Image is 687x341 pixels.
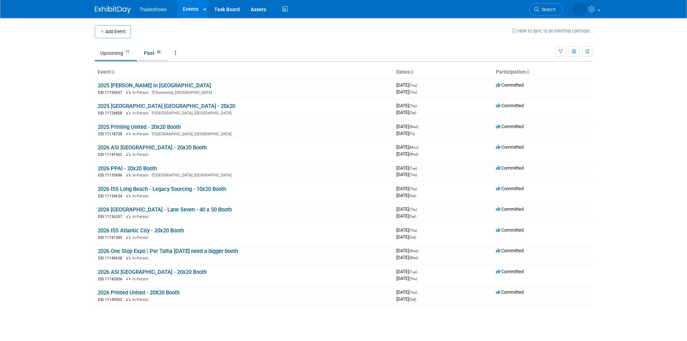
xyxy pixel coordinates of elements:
[95,46,137,60] a: Upcoming11
[132,194,151,198] span: In-Person
[539,7,556,12] span: Search
[132,111,151,115] span: In-Person
[409,214,416,218] span: (Sat)
[409,297,416,301] span: (Sat)
[126,297,131,301] img: In-Person Event
[98,186,226,192] a: 2026 ISS Long Beach - Legacy Sourcing - 10x20 Booth
[126,152,131,156] img: In-Person Event
[126,214,131,218] img: In-Person Event
[496,289,524,295] span: Committed
[418,186,419,191] span: -
[409,132,415,136] span: (Fri)
[396,165,419,171] span: [DATE]
[98,236,125,240] span: EID: 11141385
[155,49,163,55] span: 39
[126,277,131,280] img: In-Person Event
[98,172,391,178] div: [GEOGRAPHIC_DATA], [GEOGRAPHIC_DATA]
[409,90,417,94] span: (Thu)
[396,82,419,88] span: [DATE]
[418,165,419,171] span: -
[95,6,131,13] img: ExhibitDay
[98,227,184,234] a: 2026 ISS Atlantic City - 20x20 Booth
[126,132,131,135] img: In-Person Event
[98,269,207,275] a: 2026 ASI [GEOGRAPHIC_DATA] - 20x20 Booth
[409,235,416,239] span: (Sat)
[396,89,417,95] span: [DATE]
[409,173,417,177] span: (Thu)
[496,186,524,191] span: Committed
[409,104,417,108] span: (Thu)
[98,206,232,213] a: 2026 [GEOGRAPHIC_DATA] - Lane Seven - 40 x 50 Booth
[496,206,524,212] span: Committed
[98,131,391,137] div: [GEOGRAPHIC_DATA], [GEOGRAPHIC_DATA]
[409,125,418,129] span: (Wed)
[409,270,417,274] span: (Tue)
[393,66,493,78] th: Dates
[95,25,131,38] button: Add Event
[418,82,419,88] span: -
[396,289,419,295] span: [DATE]
[572,3,586,16] img: Janet Wong
[396,234,416,240] span: [DATE]
[132,173,151,178] span: In-Person
[409,187,417,191] span: (Thu)
[132,256,151,261] span: In-Person
[98,248,238,254] a: 2026 One Stop Expo | Per Talha [DATE] need a bigger booth
[418,227,419,233] span: -
[126,111,131,114] img: In-Person Event
[132,90,151,95] span: In-Person
[396,255,418,260] span: [DATE]
[409,256,418,260] span: (Wed)
[111,69,114,75] a: Sort by Event Name
[409,207,417,211] span: (Thu)
[496,82,524,88] span: Committed
[98,215,125,219] span: EID: 11136207
[418,103,419,108] span: -
[126,194,131,197] img: In-Person Event
[396,227,419,233] span: [DATE]
[496,248,524,253] span: Committed
[98,173,125,177] span: EID: 11135686
[396,151,418,157] span: [DATE]
[396,186,419,191] span: [DATE]
[526,69,529,75] a: Sort by Participation Type
[396,144,420,150] span: [DATE]
[98,277,125,281] span: EID: 11142006
[396,124,420,129] span: [DATE]
[496,144,524,150] span: Committed
[409,111,416,115] span: (Sat)
[396,296,416,302] span: [DATE]
[132,277,151,281] span: In-Person
[396,103,419,108] span: [DATE]
[138,46,168,60] a: Past39
[98,111,125,115] span: EID: 11126858
[132,297,151,302] span: In-Person
[396,248,420,253] span: [DATE]
[419,144,420,150] span: -
[409,277,417,281] span: (Thu)
[419,124,420,129] span: -
[98,91,125,95] span: EID: 11150657
[95,66,393,78] th: Event
[126,256,131,259] img: In-Person Event
[396,131,415,136] span: [DATE]
[493,66,593,78] th: Participation
[409,152,418,156] span: (Wed)
[140,6,167,12] span: Tradeshows
[124,49,132,55] span: 11
[126,235,131,239] img: In-Person Event
[396,193,416,198] span: [DATE]
[98,124,181,130] a: 2025 Printing United - 20x20 Booth
[98,82,211,89] a: 2025 [PERSON_NAME] in [GEOGRAPHIC_DATA]
[98,103,235,109] a: 2025 [GEOGRAPHIC_DATA] [GEOGRAPHIC_DATA] - 20x20
[396,269,419,274] span: [DATE]
[132,132,151,136] span: In-Person
[98,132,125,136] span: EID: 11118738
[409,228,417,232] span: (Thu)
[409,166,417,170] span: (Tue)
[409,83,417,87] span: (Thu)
[496,103,524,108] span: Committed
[98,256,125,260] span: EID: 11140658
[396,276,417,281] span: [DATE]
[512,28,593,34] a: How to sync to an external calendar...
